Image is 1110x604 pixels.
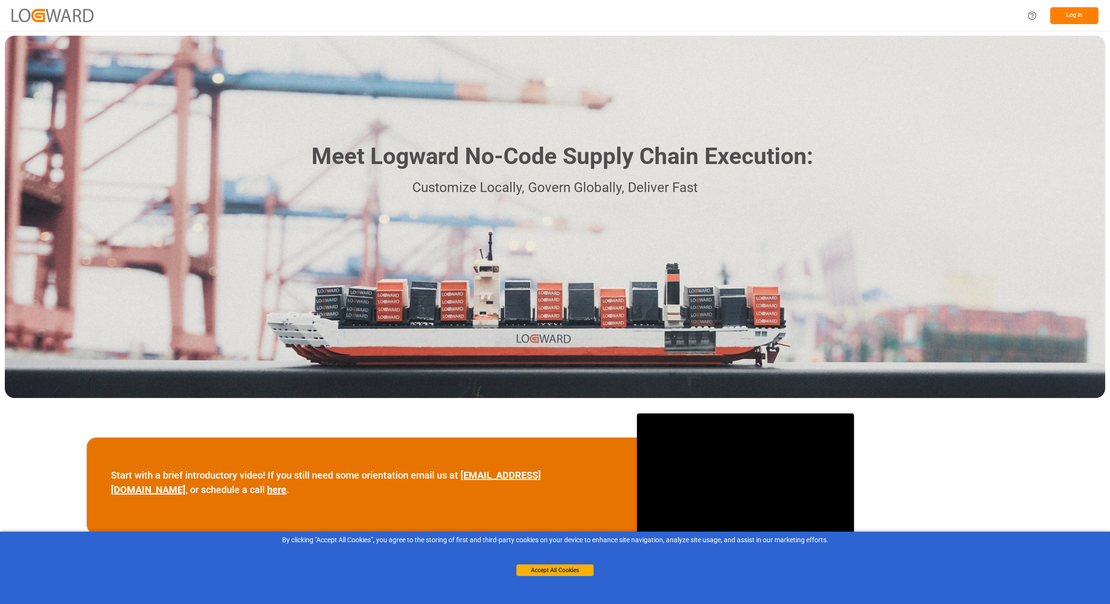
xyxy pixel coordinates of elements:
a: here [267,484,286,495]
div: By clicking "Accept All Cookies”, you agree to the storing of first and third-party cookies on yo... [7,535,1103,545]
button: Help Center [1021,5,1043,27]
button: Accept All Cookies [516,564,594,576]
button: Log In [1050,7,1098,24]
p: Start with a brief introductory video! If you still need some orientation email us at , or schedu... [111,468,613,497]
p: Customize Locally, Govern Globally, Deliver Fast [297,177,813,199]
h1: Meet Logward No-Code Supply Chain Execution: [311,139,813,174]
img: Logward_new_orange.png [12,9,94,22]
